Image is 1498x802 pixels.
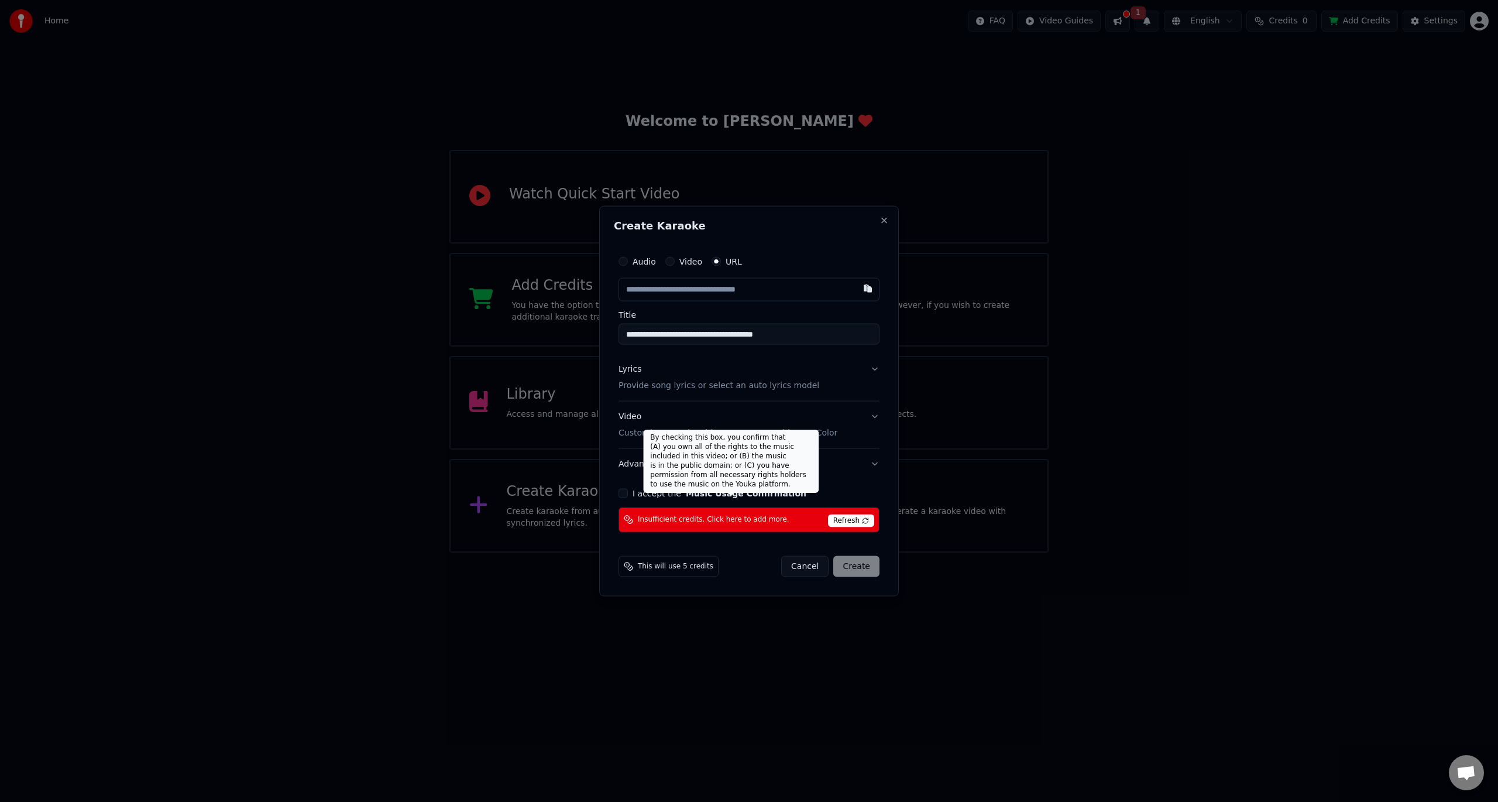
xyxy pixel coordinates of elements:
[614,221,884,231] h2: Create Karaoke
[619,364,641,375] div: Lyrics
[638,515,789,525] span: Insufficient credits. Click here to add more.
[619,411,837,439] div: Video
[633,489,806,497] label: I accept the
[643,430,819,493] div: By checking this box, you confirm that (A) you own all of the rights to the music included in thi...
[781,556,829,577] button: Cancel
[679,258,702,266] label: Video
[686,489,806,497] button: I accept the
[619,448,879,479] button: Advanced
[619,427,837,439] p: Customize Karaoke Video: Use Image, Video, or Color
[619,354,879,401] button: LyricsProvide song lyrics or select an auto lyrics model
[726,258,742,266] label: URL
[638,561,713,571] span: This will use 5 credits
[619,402,879,448] button: VideoCustomize Karaoke Video: Use Image, Video, or Color
[619,380,819,392] p: Provide song lyrics or select an auto lyrics model
[828,514,874,527] span: Refresh
[619,311,879,319] label: Title
[633,258,656,266] label: Audio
